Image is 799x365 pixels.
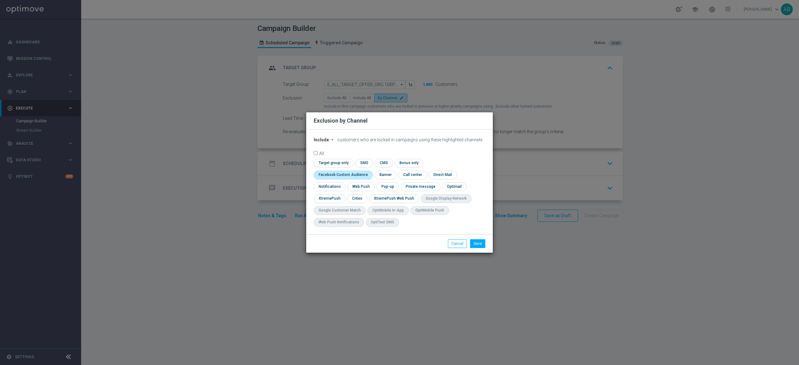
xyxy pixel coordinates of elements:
div: Google Display Network [426,196,467,201]
div: Web Push Notifications [319,220,359,225]
div: OptiMobile In-App [372,208,404,213]
i: arrow_drop_down [330,137,335,142]
div: Google Customer Match [319,208,361,213]
div: OptiMobile Push [415,208,444,213]
div: customers who are locked in campaigns using these highlighted channels: [314,137,485,143]
label: All [319,151,324,155]
button: Save [470,239,485,248]
button: Include arrow_drop_down [314,137,336,143]
button: Cancel [448,239,467,248]
h2: Exclusion by Channel [314,117,368,124]
span: Include [314,137,329,142]
div: OptiText SMS [371,220,394,225]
